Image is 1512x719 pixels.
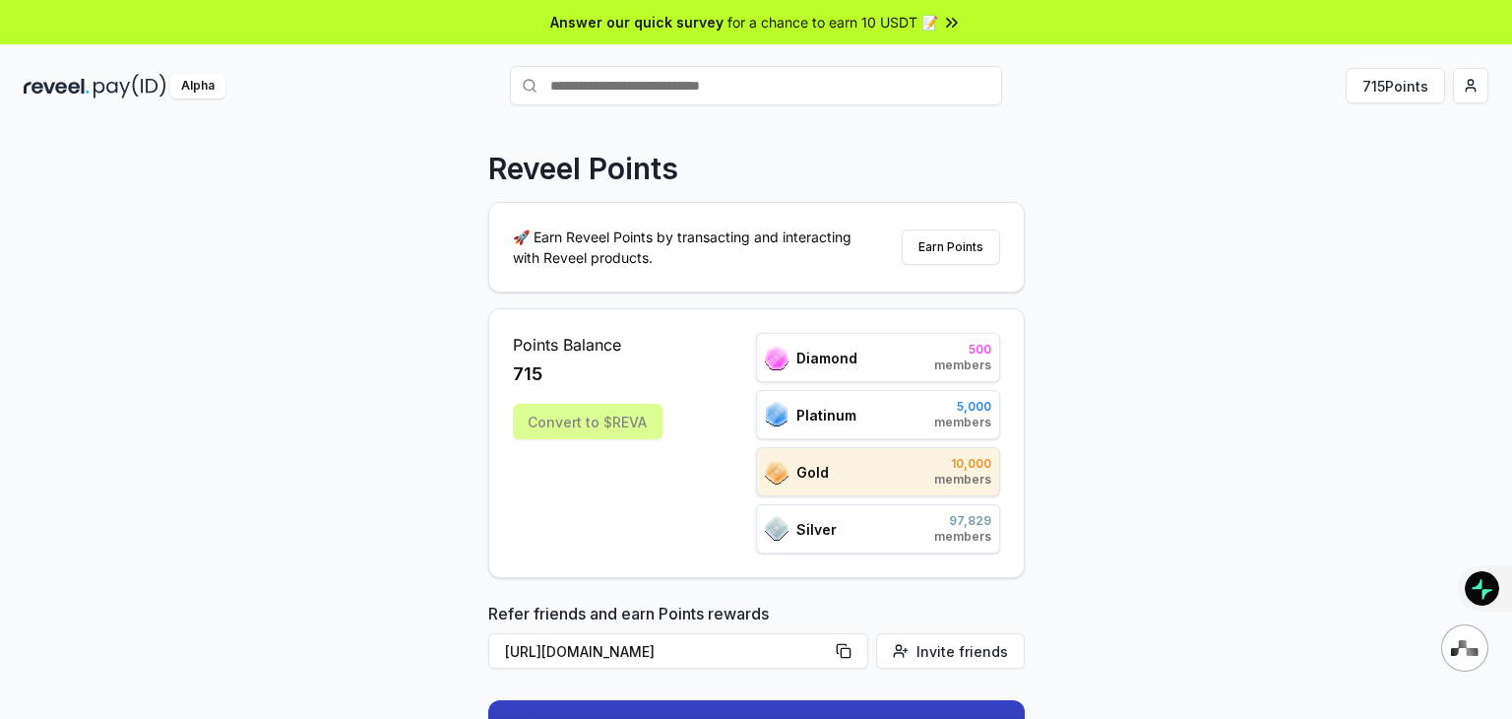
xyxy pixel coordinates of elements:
img: ranks_icon [765,402,788,427]
span: members [934,358,991,373]
div: Refer friends and earn Points rewards [488,602,1025,677]
img: ranks_icon [765,460,788,485]
span: Points Balance [513,333,662,357]
span: Invite friends [916,641,1008,662]
button: Earn Points [902,229,1000,265]
button: Invite friends [876,633,1025,669]
p: 🚀 Earn Reveel Points by transacting and interacting with Reveel products. [513,227,867,268]
span: for a chance to earn 10 USDT 📝 [727,12,938,33]
img: pay_id [94,74,166,98]
span: 715 [513,360,542,388]
img: svg+xml,%3Csvg%20xmlns%3D%22http%3A%2F%2Fwww.w3.org%2F2000%2Fsvg%22%20width%3D%2228%22%20height%3... [1451,640,1479,656]
span: Diamond [796,348,857,368]
span: Silver [796,519,837,540]
button: 715Points [1346,68,1445,103]
span: 10,000 [934,456,991,472]
span: Answer our quick survey [550,12,724,33]
span: 5,000 [934,399,991,415]
span: 97,829 [934,513,991,529]
img: ranks_icon [765,346,788,370]
span: Platinum [796,405,856,425]
span: Gold [796,462,829,483]
p: Reveel Points [488,151,678,186]
img: reveel_dark [24,74,90,98]
span: members [934,529,991,545]
button: [URL][DOMAIN_NAME] [488,633,868,669]
img: ranks_icon [765,516,788,542]
span: 500 [934,342,991,358]
span: members [934,415,991,430]
span: members [934,472,991,488]
div: Alpha [170,74,225,98]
